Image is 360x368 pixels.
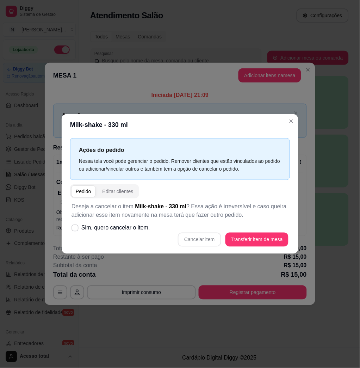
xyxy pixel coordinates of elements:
div: Pedido [76,188,91,195]
button: Close [286,116,297,127]
span: Sim, quero cancelar o item. [81,224,150,232]
span: Milk-shake - 330 ml [135,204,187,210]
div: Editar clientes [103,188,134,195]
p: Ações do pedido [79,146,281,154]
header: Milk-shake - 330 ml [62,114,298,135]
div: Nessa tela você pode gerenciar o pedido. Remover clientes que estão vinculados ao pedido ou adici... [79,157,281,173]
button: Transferir item de mesa [225,233,288,247]
p: Deseja a cancelar o item ? Essa ação é irreversível e caso queira adicionar esse item novamente n... [72,203,288,220]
